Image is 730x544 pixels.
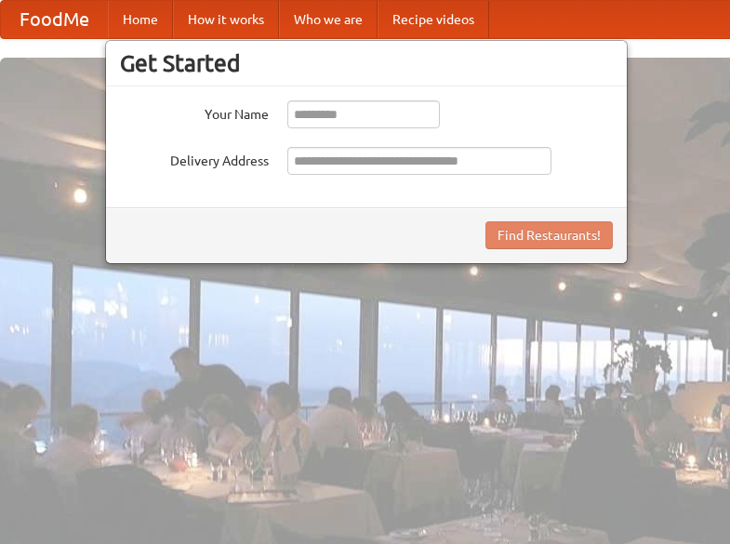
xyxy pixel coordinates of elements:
[120,49,613,77] h3: Get Started
[120,147,269,170] label: Delivery Address
[108,1,173,38] a: Home
[485,221,613,249] button: Find Restaurants!
[1,1,108,38] a: FoodMe
[173,1,279,38] a: How it works
[120,100,269,124] label: Your Name
[279,1,378,38] a: Who we are
[378,1,489,38] a: Recipe videos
